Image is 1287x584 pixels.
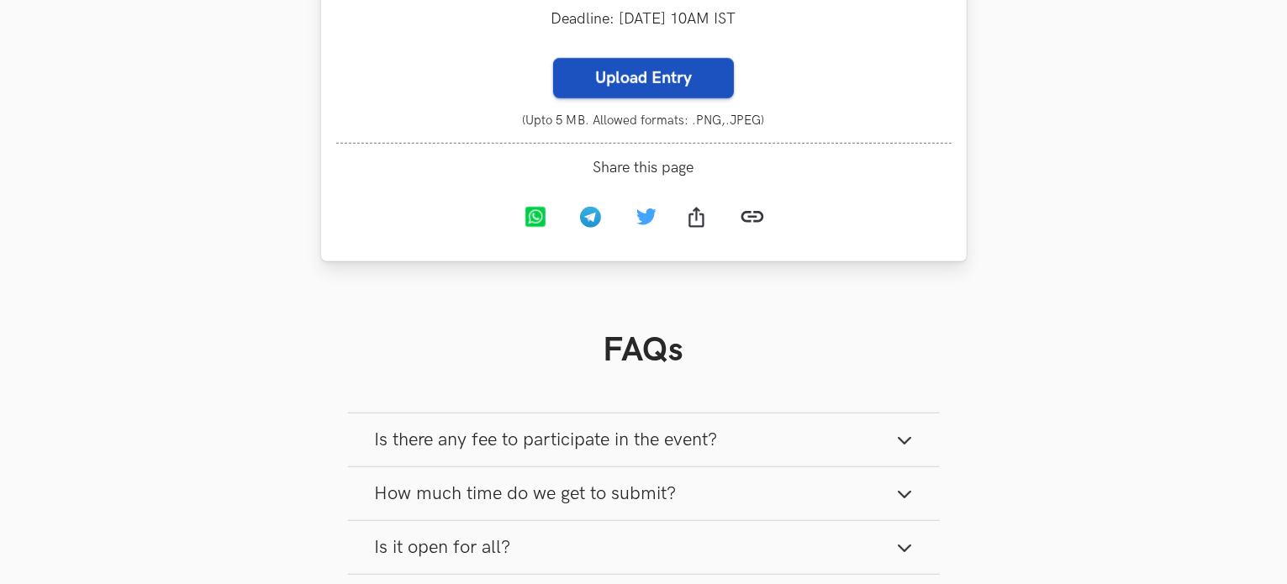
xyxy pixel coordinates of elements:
span: Is it open for all? [375,536,511,559]
a: Copy link [727,192,778,246]
h1: FAQs [348,330,940,371]
button: Is it open for all? [348,521,940,574]
span: Share this page [336,159,952,176]
img: Telegram [580,207,601,228]
img: Share [688,207,704,228]
a: Share [672,194,727,245]
a: Telegram [566,194,621,245]
button: Is there any fee to participate in the event? [348,413,940,466]
span: How much time do we get to submit? [375,482,677,505]
img: Whatsapp [525,207,546,228]
span: Is there any fee to participate in the event? [375,429,718,451]
a: Whatsapp [510,194,566,245]
label: Upload Entry [553,58,734,98]
button: How much time do we get to submit? [348,467,940,520]
small: (Upto 5 MB. Allowed formats: .PNG,.JPEG) [336,113,952,128]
